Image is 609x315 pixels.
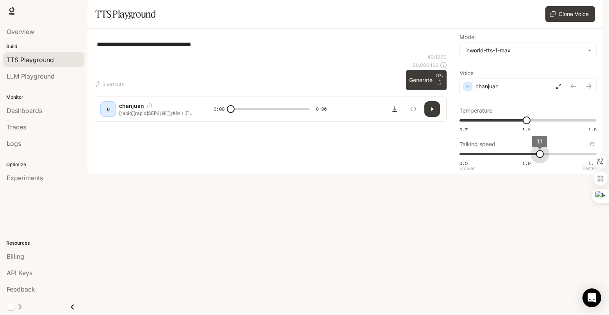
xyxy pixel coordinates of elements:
[588,140,597,149] button: Reset to default
[144,104,155,108] button: Copy Voice ID
[522,160,531,166] span: 1.0
[102,103,114,115] div: D
[436,73,443,87] p: ⏎
[459,70,474,76] p: Voice
[459,108,492,113] p: Temperature
[413,62,439,68] p: $ 0.000400
[459,166,475,171] p: Slower
[545,6,595,22] button: Clone Voice
[522,126,531,133] span: 1.1
[537,138,543,145] span: 1.1
[588,126,597,133] span: 1.5
[427,54,447,60] p: 40 / 1000
[119,110,195,116] p: [rapid][rapid]SEP前锋已接触！开启偏转场！导航切换至抗干扰模式！
[465,47,584,54] div: inworld-tts-1-max
[406,101,421,117] button: Inspect
[459,34,475,40] p: Model
[119,102,144,110] p: chanjuan
[475,82,499,90] p: chanjuan
[459,160,468,166] span: 0.5
[460,43,596,58] div: inworld-tts-1-max
[406,70,447,90] button: GenerateCTRL +⏎
[582,166,597,171] p: Faster
[582,288,601,307] div: Open Intercom Messenger
[95,6,156,22] h1: TTS Playground
[459,126,468,133] span: 0.7
[214,105,224,113] span: 0:00
[387,101,402,117] button: Download audio
[588,160,597,166] span: 1.5
[94,78,127,90] button: Shortcuts
[459,141,495,147] p: Talking speed
[436,73,443,82] p: CTRL +
[316,105,327,113] span: 0:06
